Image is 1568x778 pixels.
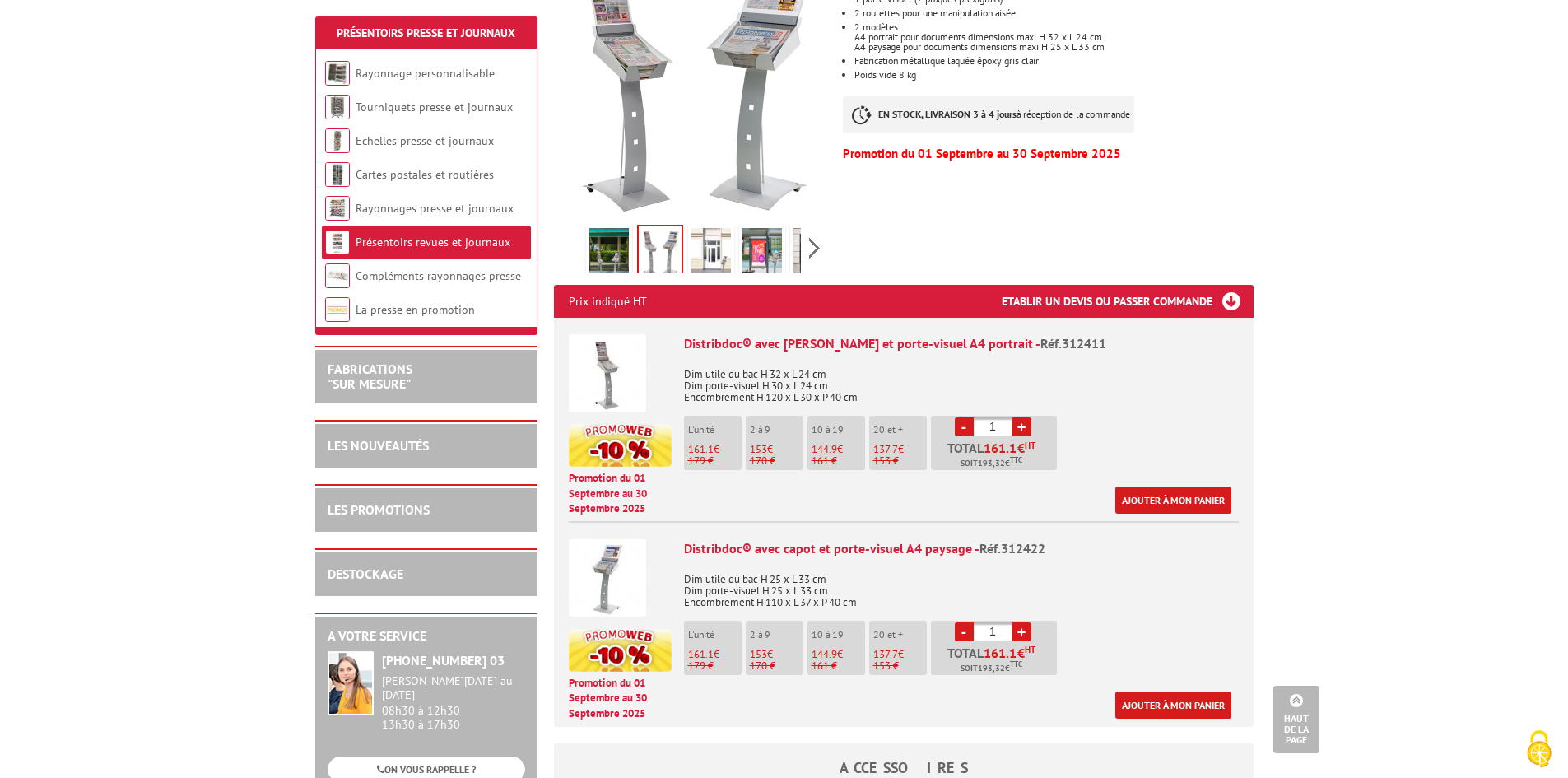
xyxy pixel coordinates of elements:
[843,149,1253,159] p: Promotion du 01 Septembre au 30 Septembre 2025
[569,285,647,318] p: Prix indiqué HT
[1273,686,1319,753] a: Haut de la page
[684,334,1239,353] div: Distribdoc® avec [PERSON_NAME] et porte-visuel A4 portrait -
[793,228,833,279] img: presentoirs_magazines_capot_porte_visuel_interieur_exterieur_312411_1.jpg
[812,649,865,660] p: €
[955,417,974,436] a: -
[382,674,525,731] div: 08h30 à 12h30 13h30 à 17h30
[356,201,514,216] a: Rayonnages presse et journaux
[688,647,714,661] span: 161.1
[961,662,1022,675] span: Soit €
[854,8,1253,18] li: 2 roulettes pour une manipulation aisée
[812,442,837,456] span: 144.9
[356,66,495,81] a: Rayonnage personnalisable
[873,660,927,672] p: 153 €
[569,471,672,517] p: Promotion du 01 Septembre au 30 Septembre 2025
[873,649,927,660] p: €
[854,42,1253,52] div: A4 paysage pour documents dimensions maxi H 25 x L 33 cm
[854,56,1253,66] li: Fabrication métallique laquée époxy gris clair
[554,760,1254,776] h4: ACCESSOIRES
[356,133,494,148] a: Echelles presse et journaux
[1002,285,1254,318] h3: Etablir un devis ou passer commande
[984,441,1017,454] span: 161.1
[569,539,646,617] img: Distribdoc® avec capot et porte-visuel A4 paysage
[356,302,475,317] a: La presse en promotion
[873,442,898,456] span: 137.7
[691,228,731,279] img: presentoirs_magazines_capot_porte_visuel_interieur_exterieur_312411_2.jpg
[873,629,927,641] p: 20 et +
[812,647,837,661] span: 144.9
[979,540,1045,557] span: Réf.312422
[961,457,1022,470] span: Soit €
[955,622,974,641] a: -
[1012,417,1031,436] a: +
[750,455,803,467] p: 170 €
[684,539,1239,558] div: Distribdoc® avec capot et porte-visuel A4 paysage -
[688,455,742,467] p: 179 €
[356,235,510,249] a: Présentoirs revues et journaux
[688,649,742,660] p: €
[1115,487,1231,514] a: Ajouter à mon panier
[873,424,927,436] p: 20 et +
[843,96,1134,133] p: à réception de la commande
[935,441,1057,470] p: Total
[569,629,672,672] img: promotion
[750,444,803,455] p: €
[873,455,927,467] p: 153 €
[639,226,682,277] img: presentoirs_brochures_312411_1.jpg
[750,442,767,456] span: 153
[325,230,350,254] img: Présentoirs revues et journaux
[328,501,430,518] a: LES PROMOTIONS
[1010,455,1022,464] sup: TTC
[328,629,525,644] h2: A votre service
[325,95,350,119] img: Tourniquets presse et journaux
[569,334,646,412] img: Distribdoc® avec capot et porte-visuel A4 portrait
[812,660,865,672] p: 161 €
[742,228,782,279] img: presentoirs_magazines_capot_porte_visuel_interieur_exterieur_312411_3.jpg
[750,647,767,661] span: 153
[984,646,1017,659] span: 161.1
[684,562,1239,608] p: Dim utile du bac H 25 x L 33 cm Dim porte-visuel H 25 x L 33 cm Encombrement H 110 x L 37 x P 40 cm
[1519,729,1560,770] img: Cookies (fenêtre modale)
[812,455,865,467] p: 161 €
[688,660,742,672] p: 179 €
[328,437,429,454] a: LES NOUVEAUTÉS
[750,424,803,436] p: 2 à 9
[750,649,803,660] p: €
[382,652,505,669] strong: [PHONE_NUMBER] 03
[978,662,1005,675] span: 193,32
[854,32,1253,42] div: A4 portrait pour documents dimensions maxi H 32 x L 24 cm
[978,457,1005,470] span: 193,32
[1012,622,1031,641] a: +
[1017,646,1025,659] span: €
[812,629,865,641] p: 10 à 19
[750,660,803,672] p: 170 €
[688,442,714,456] span: 161.1
[688,424,742,436] p: L'unité
[878,108,1017,120] strong: EN STOCK, LIVRAISON 3 à 4 jours
[854,22,1253,32] div: 2 modèles :
[1040,335,1106,352] span: Réf.312411
[325,263,350,288] img: Compléments rayonnages presse
[688,444,742,455] p: €
[328,361,412,392] a: FABRICATIONS"Sur Mesure"
[325,297,350,322] img: La presse en promotion
[1017,441,1025,454] span: €
[589,228,629,279] img: distribdoc_avec_capot_porte_visuel_a4_portrait_paysage_312411_312422.jpg
[688,629,742,641] p: L'unité
[807,235,822,262] span: Next
[1115,692,1231,719] a: Ajouter à mon panier
[1510,722,1568,778] button: Cookies (fenêtre modale)
[684,357,1239,403] p: Dim utile du bac H 32 x L 24 cm Dim porte-visuel H 30 x L 24 cm Encombrement H 120 x L 30 x P 40 cm
[569,676,672,722] p: Promotion du 01 Septembre au 30 Septembre 2025
[1025,440,1035,451] sup: HT
[337,26,515,40] a: Présentoirs Presse et Journaux
[356,268,521,283] a: Compléments rayonnages presse
[325,196,350,221] img: Rayonnages presse et journaux
[356,167,494,182] a: Cartes postales et routières
[382,674,525,702] div: [PERSON_NAME][DATE] au [DATE]
[935,646,1057,675] p: Total
[569,424,672,467] img: promotion
[325,128,350,153] img: Echelles presse et journaux
[873,444,927,455] p: €
[812,444,865,455] p: €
